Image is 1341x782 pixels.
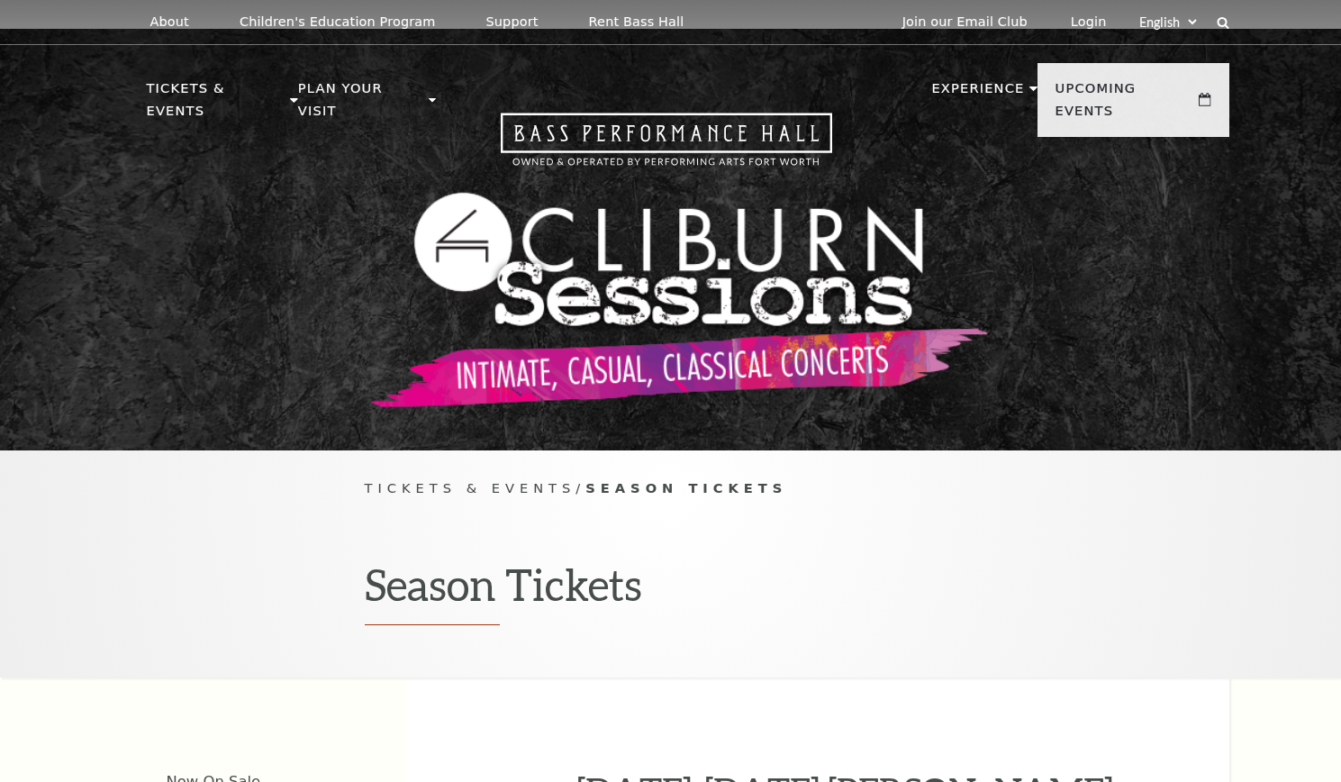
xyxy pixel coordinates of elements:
[486,14,539,30] p: Support
[589,14,684,30] p: Rent Bass Hall
[240,14,436,30] p: Children's Education Program
[1056,77,1195,132] p: Upcoming Events
[365,480,576,496] span: Tickets & Events
[298,77,424,132] p: Plan Your Visit
[365,559,977,625] h1: Season Tickets
[1136,14,1200,31] select: Select:
[931,77,1024,110] p: Experience
[365,477,977,500] p: /
[585,480,787,496] span: Season Tickets
[150,14,189,30] p: About
[147,77,286,132] p: Tickets & Events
